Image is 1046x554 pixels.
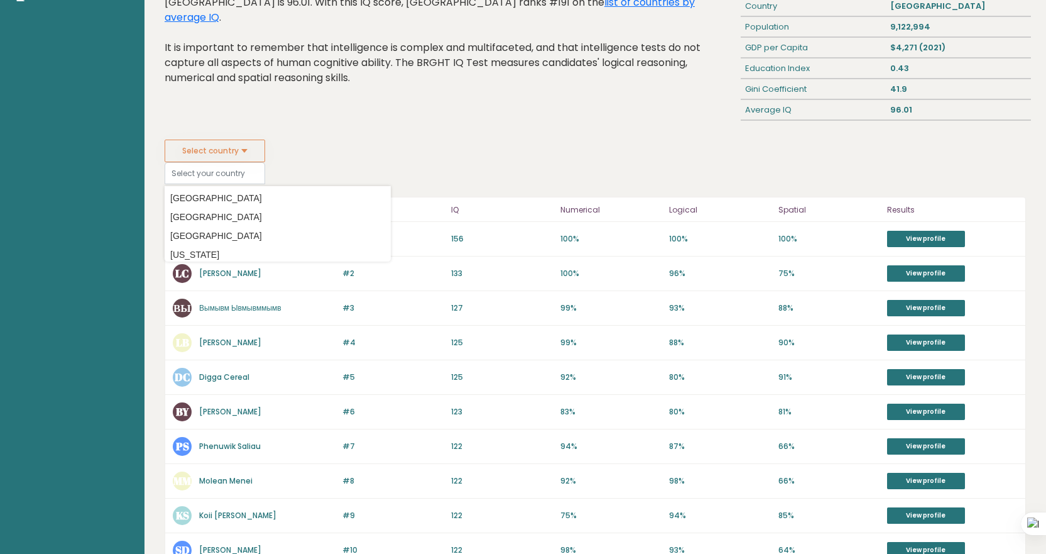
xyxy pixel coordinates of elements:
[199,337,261,348] a: [PERSON_NAME]
[451,406,552,418] p: 123
[342,268,444,279] p: #2
[887,265,965,282] a: View profile
[741,17,886,37] div: Population
[451,202,552,218] p: IQ
[451,510,552,521] p: 122
[887,202,1018,218] p: Results
[778,372,880,383] p: 91%
[778,406,880,418] p: 81%
[199,372,249,382] a: Digga Cereal
[342,510,444,521] p: #9
[887,473,965,489] a: View profile
[560,233,662,245] p: 100%
[887,300,965,316] a: View profile
[199,406,261,417] a: [PERSON_NAME]
[741,100,886,120] div: Average IQ
[451,441,552,452] p: 122
[176,335,189,350] text: LB
[342,302,444,314] p: #3
[173,474,192,488] text: MM
[451,337,552,348] p: 125
[451,233,552,245] p: 156
[887,438,965,455] a: View profile
[669,441,770,452] p: 87%
[342,233,444,245] p: #1
[669,233,770,245] p: 100%
[669,337,770,348] p: 88%
[168,227,388,245] option: [GEOGRAPHIC_DATA]
[886,17,1031,37] div: 9,122,994
[342,406,444,418] p: #6
[887,335,965,351] a: View profile
[560,268,662,279] p: 100%
[451,475,552,487] p: 122
[669,406,770,418] p: 80%
[176,508,189,523] text: KS
[165,162,265,184] input: Select your country
[175,370,190,384] text: DC
[669,202,770,218] p: Logical
[778,268,880,279] p: 75%
[741,79,886,99] div: Gini Coefficient
[560,202,662,218] p: Numerical
[342,475,444,487] p: #8
[342,372,444,383] p: #5
[173,301,191,315] text: ВЫ
[560,475,662,487] p: 92%
[887,369,965,385] a: View profile
[886,79,1031,99] div: 41.9
[560,372,662,383] p: 92%
[778,337,880,348] p: 90%
[199,302,281,313] a: Вымывм Ывмывммымв
[669,510,770,521] p: 94%
[451,268,552,279] p: 133
[342,337,444,348] p: #4
[451,302,552,314] p: 127
[887,507,965,524] a: View profile
[560,337,662,348] p: 99%
[342,202,444,218] p: Rank
[778,510,880,521] p: 85%
[778,202,880,218] p: Spatial
[778,233,880,245] p: 100%
[175,266,189,280] text: LC
[560,302,662,314] p: 99%
[778,441,880,452] p: 66%
[451,372,552,383] p: 125
[175,439,189,453] text: PS
[168,208,388,226] option: [GEOGRAPHIC_DATA]
[199,475,253,486] a: Molean Menei
[886,58,1031,79] div: 0.43
[176,404,190,419] text: BY
[669,475,770,487] p: 98%
[560,441,662,452] p: 94%
[199,441,261,452] a: Phenuwik Saliau
[778,475,880,487] p: 66%
[886,100,1031,120] div: 96.01
[165,140,265,162] button: Select country
[342,441,444,452] p: #7
[741,58,886,79] div: Education Index
[669,302,770,314] p: 93%
[669,372,770,383] p: 80%
[887,404,965,420] a: View profile
[741,38,886,58] div: GDP per Capita
[168,246,388,264] option: [US_STATE]
[887,231,965,247] a: View profile
[669,268,770,279] p: 96%
[560,406,662,418] p: 83%
[168,189,388,208] option: [GEOGRAPHIC_DATA]
[560,510,662,521] p: 75%
[778,302,880,314] p: 88%
[199,268,261,279] a: [PERSON_NAME]
[886,38,1031,58] div: $4,271 (2021)
[199,510,276,521] a: Koii [PERSON_NAME]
